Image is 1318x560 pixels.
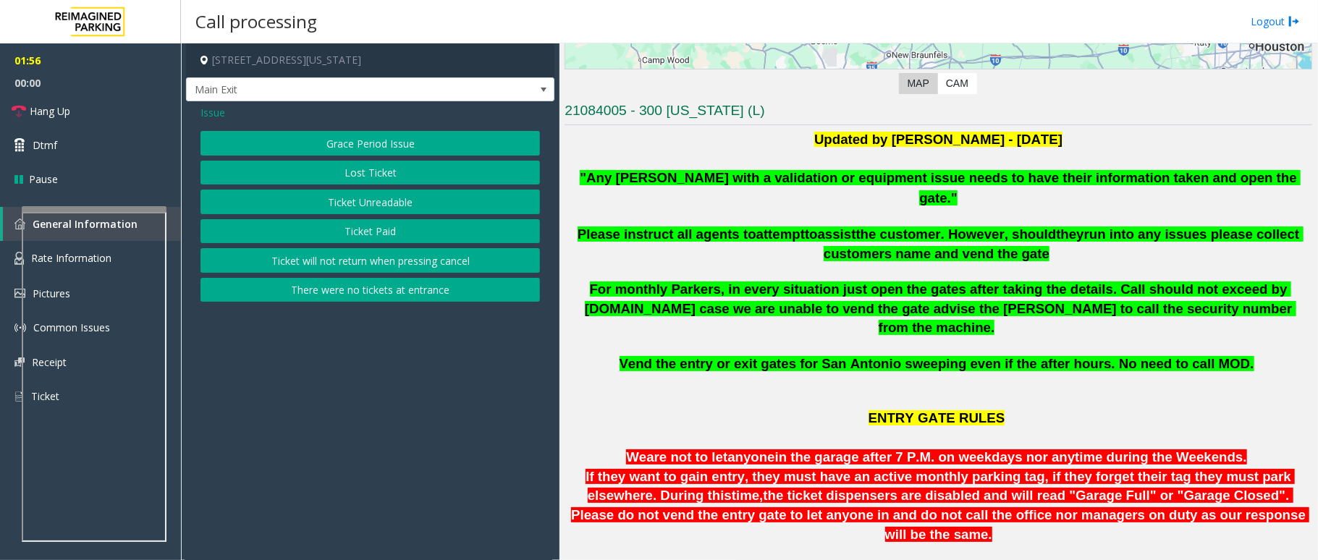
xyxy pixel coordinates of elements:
[727,449,774,464] span: anyone
[1056,226,1083,242] span: they
[814,132,1063,147] span: Updated by [PERSON_NAME] - [DATE]
[14,322,26,334] img: 'icon'
[1288,14,1300,29] img: logout
[14,289,25,298] img: 'icon'
[200,248,540,273] button: Ticket will not return when pressing cancel
[578,226,756,242] span: Please instruct all agents to
[586,469,1295,504] span: If they want to gain entry, they must have an active monthly parking tag, if they forget their ta...
[899,73,938,94] label: Map
[29,171,58,187] span: Pause
[775,449,1247,464] span: in the garage after 7 P.M. on weekdays nor anytime during the Weekends.
[14,357,25,367] img: 'icon'
[200,219,540,244] button: Ticket Paid
[818,226,856,242] span: assist
[869,410,1005,425] span: ENTRY GATE RULES
[200,131,540,156] button: Grace Period Issue
[187,78,481,101] span: Main Exit
[14,219,25,229] img: 'icon'
[1251,14,1300,29] a: Logout
[732,488,764,503] span: time,
[620,356,1254,371] span: Vend the entry or exit gates for San Antonio sweeping even if the after hours. No need to call MOD.
[200,105,225,120] span: Issue
[33,137,57,153] span: Dtmf
[3,207,181,241] a: General Information
[989,527,992,542] span: .
[200,190,540,214] button: Ticket Unreadable
[937,73,977,94] label: CAM
[565,101,1312,125] h3: 21084005 - 300 [US_STATE] (L)
[571,488,1309,541] span: the ticket dispensers are disabled and will read "Garage Full" or "Garage Closed". Please do not ...
[824,226,1304,261] span: run into any issues please collect customers name and vend the gate
[200,161,540,185] button: Lost Ticket
[805,226,818,242] span: to
[186,43,554,77] h4: [STREET_ADDRESS][US_STATE]
[14,252,24,265] img: 'icon'
[580,170,1301,205] b: "Any [PERSON_NAME] with a validation or equipment issue needs to have their information taken and...
[188,4,324,39] h3: Call processing
[626,449,646,464] span: We
[756,226,805,242] span: attempt
[646,449,727,464] span: are not to let
[200,278,540,302] button: There were no tickets at entrance
[30,103,70,119] span: Hang Up
[856,226,1057,242] span: the customer. However, should
[585,281,1296,335] span: For monthly Parkers, in every situation just open the gates after taking the details. Call should...
[14,390,24,403] img: 'icon'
